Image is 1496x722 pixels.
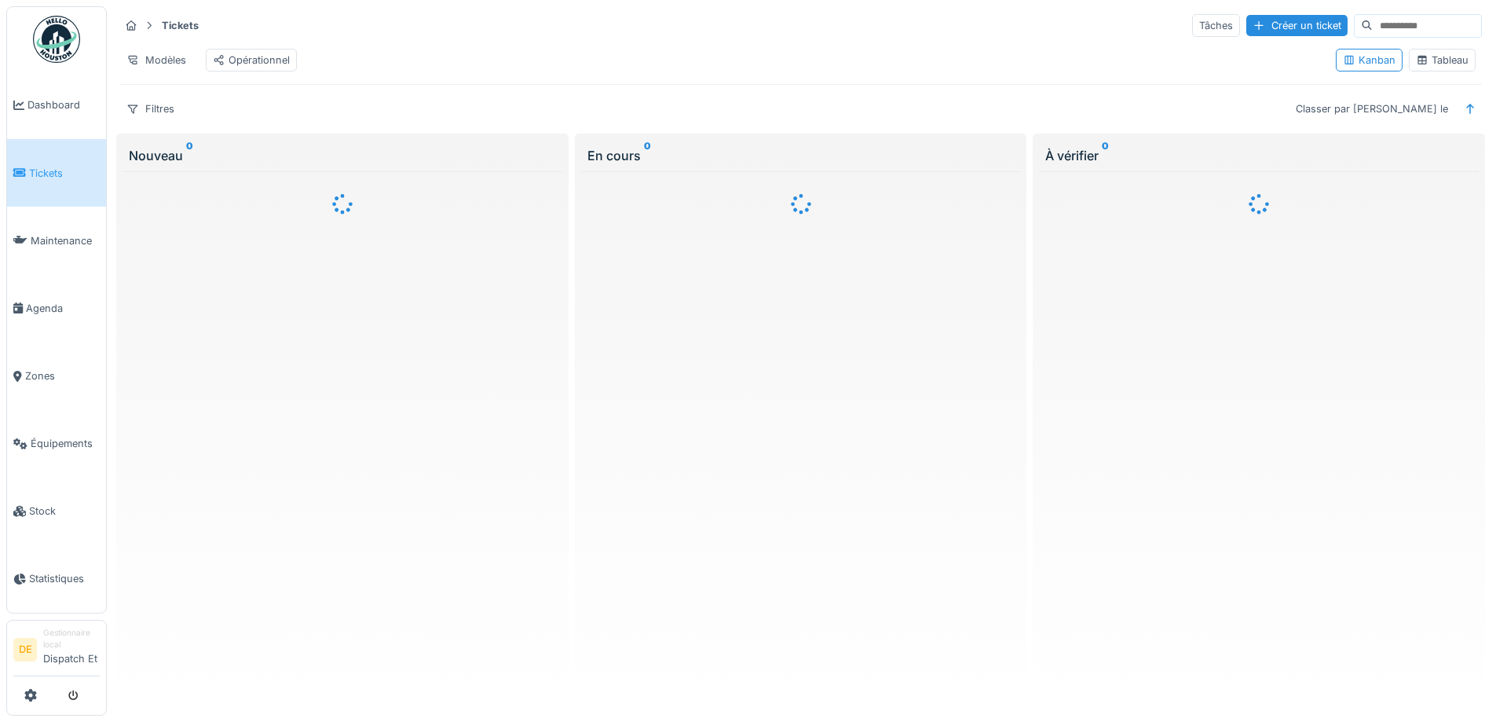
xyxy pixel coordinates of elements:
[43,627,100,673] li: Dispatch Et
[155,18,205,33] strong: Tickets
[1045,146,1472,165] div: À vérifier
[7,274,106,342] a: Agenda
[644,146,651,165] sup: 0
[7,343,106,410] a: Zones
[7,139,106,207] a: Tickets
[31,233,100,248] span: Maintenance
[29,571,100,586] span: Statistiques
[1416,53,1469,68] div: Tableau
[129,146,556,165] div: Nouveau
[1343,53,1395,68] div: Kanban
[29,504,100,519] span: Stock
[7,71,106,139] a: Dashboard
[213,53,290,68] div: Opérationnel
[27,97,100,112] span: Dashboard
[119,49,193,71] div: Modèles
[13,638,37,662] li: DE
[7,478,106,545] a: Stock
[43,627,100,651] div: Gestionnaire local
[587,146,1015,165] div: En cours
[31,436,100,451] span: Équipements
[33,16,80,63] img: Badge_color-CXgf-gQk.svg
[119,97,181,120] div: Filtres
[7,207,106,274] a: Maintenance
[1246,15,1348,36] div: Créer un ticket
[1102,146,1109,165] sup: 0
[13,627,100,676] a: DE Gestionnaire localDispatch Et
[186,146,193,165] sup: 0
[26,301,100,316] span: Agenda
[25,368,100,383] span: Zones
[1289,97,1455,120] div: Classer par [PERSON_NAME] le
[1192,14,1240,37] div: Tâches
[29,166,100,181] span: Tickets
[7,545,106,613] a: Statistiques
[7,410,106,478] a: Équipements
